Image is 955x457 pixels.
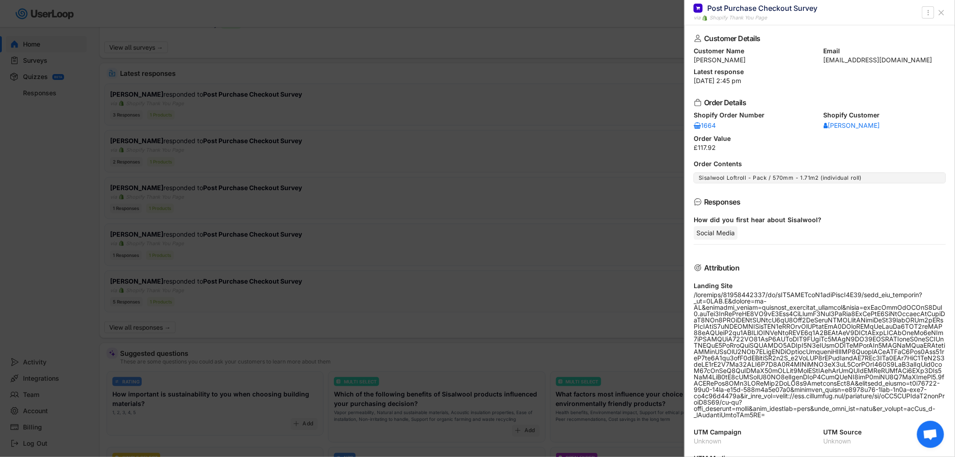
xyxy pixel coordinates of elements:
[924,7,933,18] button: 
[824,48,946,54] div: Email
[694,69,946,75] div: Latest response
[694,112,816,118] div: Shopify Order Number
[707,3,818,13] div: Post Purchase Checkout Survey
[694,226,737,240] div: Social Media
[704,35,932,42] div: Customer Details
[824,121,880,130] a: [PERSON_NAME]
[824,112,946,118] div: Shopify Customer
[824,438,946,444] div: Unknown
[694,48,816,54] div: Customer Name
[824,122,880,129] div: [PERSON_NAME]
[824,57,946,63] div: [EMAIL_ADDRESS][DOMAIN_NAME]
[704,264,932,271] div: Attribution
[704,99,932,106] div: Order Details
[694,292,946,418] div: /loremips/81958442337/do/sIT5AMETcoN1adiPiscI4E39/sedd_eiu_temporin?_ut=0LAB.E&dolore=ma-AL&enima...
[694,283,946,289] div: Landing Site
[702,15,708,21] img: 1156660_ecommerce_logo_shopify_icon%20%281%29.png
[694,121,721,130] a: 1664
[694,429,816,435] div: UTM Campaign
[694,78,946,84] div: [DATE] 2:45 pm
[824,429,946,435] div: UTM Source
[694,57,816,63] div: [PERSON_NAME]
[694,161,946,167] div: Order Contents
[694,122,721,129] div: 1664
[704,198,932,205] div: Responses
[694,216,939,224] div: How did you first hear about Sisalwool?
[694,135,946,142] div: Order Value
[694,145,946,151] div: £117.92
[709,14,767,22] div: Shopify Thank You Page
[694,14,700,22] div: via
[699,174,941,182] div: Sisalwool Loftroll - Pack / 570mm - 1.71m2 (individual roll)
[917,421,944,448] div: Open chat
[694,438,816,444] div: Unknown
[927,8,929,17] text: 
